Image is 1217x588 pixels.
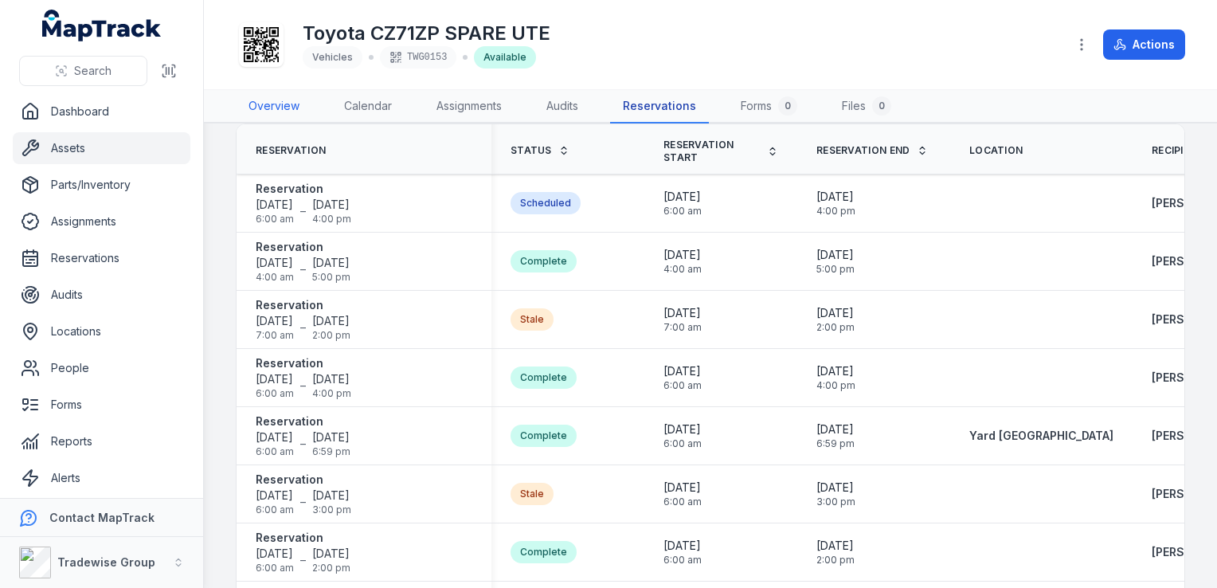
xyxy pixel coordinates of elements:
[13,242,190,274] a: Reservations
[256,297,350,313] strong: Reservation
[778,96,797,116] div: 0
[13,462,190,494] a: Alerts
[300,203,306,219] span: –
[256,371,294,387] span: [DATE]
[312,271,350,284] span: 5:00 pm
[13,425,190,457] a: Reports
[816,247,855,263] span: [DATE]
[663,554,702,566] span: 6:00 am
[256,414,350,458] a: Reservation[DATE]6:00 am–[DATE]6:59 pm
[312,445,350,458] span: 6:59 pm
[511,144,552,157] span: Status
[312,546,350,562] span: [DATE]
[663,538,702,554] span: [DATE]
[256,197,294,225] time: 25/09/2025, 6:00:00 am
[663,263,702,276] span: 4:00 am
[511,308,554,331] div: Stale
[663,538,702,566] time: 13/09/2025, 6:00:00 am
[312,488,351,516] time: 11/09/2025, 3:00:59 pm
[663,363,702,392] time: 15/09/2025, 6:00:00 am
[256,181,351,225] a: Reservation[DATE]6:00 am–[DATE]4:00 pm
[13,206,190,237] a: Assignments
[256,546,294,574] time: 13/09/2025, 6:00:00 am
[534,90,591,123] a: Audits
[663,305,702,321] span: [DATE]
[663,480,702,496] span: [DATE]
[256,488,294,504] span: [DATE]
[236,90,312,123] a: Overview
[969,428,1113,444] a: Yard [GEOGRAPHIC_DATA]
[256,181,351,197] strong: Reservation
[312,197,351,225] time: 25/09/2025, 4:00:00 pm
[13,132,190,164] a: Assets
[663,139,761,164] span: Reservation Start
[13,169,190,201] a: Parts/Inventory
[816,363,855,379] span: [DATE]
[312,197,351,213] span: [DATE]
[312,429,350,445] span: [DATE]
[19,56,147,86] button: Search
[312,387,351,400] span: 4:00 pm
[816,189,855,218] time: 25/09/2025, 4:00:00 pm
[13,96,190,127] a: Dashboard
[511,250,577,272] div: Complete
[256,546,294,562] span: [DATE]
[816,496,855,508] span: 3:00 pm
[300,494,306,510] span: –
[663,205,702,218] span: 6:00 am
[256,271,294,284] span: 4:00 am
[312,255,350,271] span: [DATE]
[13,316,190,347] a: Locations
[42,10,162,41] a: MapTrack
[256,255,294,271] span: [DATE]
[312,371,351,387] span: [DATE]
[380,46,456,69] div: TWG0153
[256,530,350,546] strong: Reservation
[312,255,350,284] time: 22/09/2025, 5:00:00 pm
[1103,29,1185,60] button: Actions
[511,483,554,505] div: Stale
[256,472,351,516] a: Reservation[DATE]6:00 am–[DATE]3:00 pm
[312,313,350,329] span: [DATE]
[256,488,294,516] time: 11/09/2025, 6:00:00 am
[256,445,294,458] span: 6:00 am
[872,96,891,116] div: 0
[256,472,351,488] strong: Reservation
[816,421,855,450] time: 09/09/2025, 6:59:59 pm
[511,367,577,389] div: Complete
[511,425,577,447] div: Complete
[331,90,405,123] a: Calendar
[829,90,904,123] a: Files0
[13,389,190,421] a: Forms
[511,192,581,214] div: Scheduled
[57,555,155,569] strong: Tradewise Group
[256,313,294,329] span: [DATE]
[663,247,702,263] span: [DATE]
[312,429,350,458] time: 09/09/2025, 6:59:59 pm
[969,429,1113,442] span: Yard [GEOGRAPHIC_DATA]
[49,511,155,524] strong: Contact MapTrack
[312,313,350,342] time: 20/09/2025, 2:00:00 pm
[256,355,351,400] a: Reservation[DATE]6:00 am–[DATE]4:00 pm
[816,263,855,276] span: 5:00 pm
[816,363,855,392] time: 17/09/2025, 4:00:59 pm
[13,279,190,311] a: Audits
[816,379,855,392] span: 4:00 pm
[816,421,855,437] span: [DATE]
[300,436,306,452] span: –
[474,46,536,69] div: Available
[816,480,855,496] span: [DATE]
[256,429,294,445] span: [DATE]
[256,255,294,284] time: 22/09/2025, 4:00:00 am
[816,554,855,566] span: 2:00 pm
[663,363,702,379] span: [DATE]
[300,261,306,277] span: –
[663,189,702,205] span: [DATE]
[663,247,702,276] time: 22/09/2025, 4:00:00 am
[816,189,855,205] span: [DATE]
[312,488,351,504] span: [DATE]
[424,90,515,123] a: Assignments
[74,63,112,79] span: Search
[663,379,702,392] span: 6:00 am
[816,305,855,334] time: 20/09/2025, 2:00:00 pm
